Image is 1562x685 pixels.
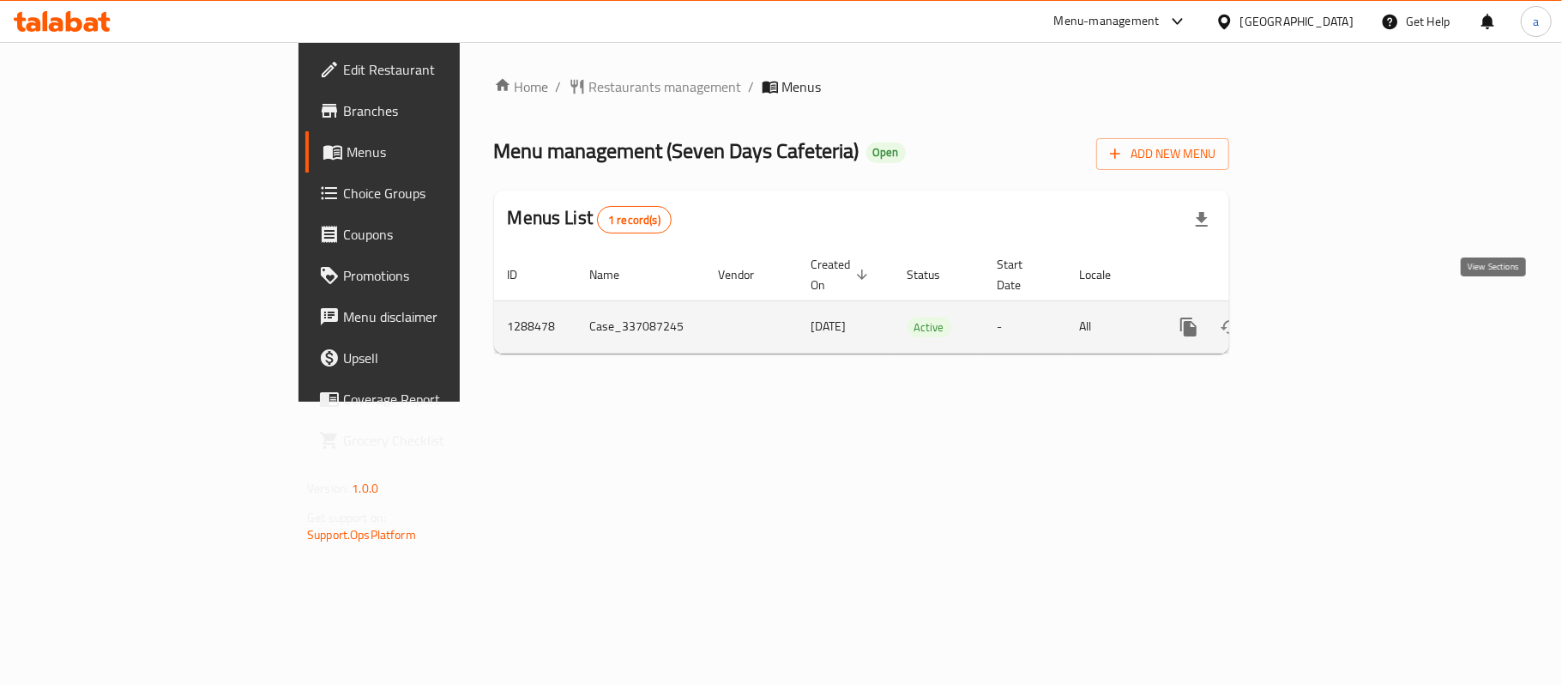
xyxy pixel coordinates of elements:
[343,265,546,286] span: Promotions
[590,264,642,285] span: Name
[908,264,963,285] span: Status
[305,173,559,214] a: Choice Groups
[508,205,672,233] h2: Menus List
[305,214,559,255] a: Coupons
[1096,138,1229,170] button: Add New Menu
[343,389,546,409] span: Coverage Report
[494,249,1347,354] table: enhanced table
[305,379,559,420] a: Coverage Report
[305,90,559,131] a: Branches
[494,76,1229,97] nav: breadcrumb
[1168,306,1209,348] button: more
[494,131,859,170] span: Menu management ( Seven Days Cafeteria )
[1181,199,1222,240] div: Export file
[908,318,951,337] span: Active
[1240,12,1354,31] div: [GEOGRAPHIC_DATA]
[866,142,906,163] div: Open
[1054,11,1160,32] div: Menu-management
[305,49,559,90] a: Edit Restaurant
[305,255,559,296] a: Promotions
[305,131,559,173] a: Menus
[343,59,546,80] span: Edit Restaurant
[305,296,559,337] a: Menu disclaimer
[984,300,1066,353] td: -
[305,337,559,379] a: Upsell
[1533,12,1539,31] span: a
[589,76,742,97] span: Restaurants management
[352,477,378,500] span: 1.0.0
[307,477,349,500] span: Version:
[811,254,873,295] span: Created On
[576,300,705,353] td: Case_337087245
[569,76,742,97] a: Restaurants management
[343,100,546,121] span: Branches
[998,254,1046,295] span: Start Date
[1080,264,1134,285] span: Locale
[347,142,546,162] span: Menus
[508,264,540,285] span: ID
[749,76,755,97] li: /
[343,306,546,327] span: Menu disclaimer
[782,76,822,97] span: Menus
[719,264,777,285] span: Vendor
[307,524,416,546] a: Support.OpsPlatform
[866,145,906,160] span: Open
[1110,143,1215,165] span: Add New Menu
[1209,306,1251,348] button: Change Status
[598,212,671,228] span: 1 record(s)
[597,206,672,233] div: Total records count
[811,315,847,337] span: [DATE]
[343,430,546,451] span: Grocery Checklist
[343,183,546,203] span: Choice Groups
[307,506,386,529] span: Get support on:
[1155,249,1347,301] th: Actions
[343,348,546,368] span: Upsell
[1066,300,1155,353] td: All
[343,224,546,245] span: Coupons
[305,420,559,461] a: Grocery Checklist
